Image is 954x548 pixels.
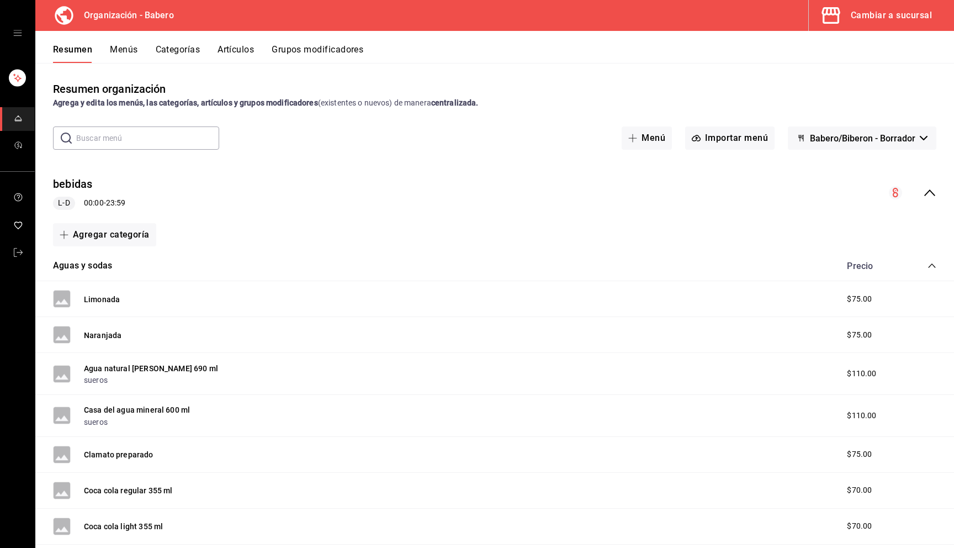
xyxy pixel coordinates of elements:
[156,44,200,63] button: Categorías
[53,97,936,109] div: (existentes o nuevos) de manera
[928,261,936,270] button: collapse-category-row
[13,29,22,38] button: open drawer
[847,484,872,496] span: $70.00
[84,404,190,415] button: Casa del agua mineral 600 ml
[84,330,121,341] button: Naranjada
[54,197,74,209] span: L-D
[847,293,872,305] span: $75.00
[836,261,907,271] div: Precio
[622,127,672,150] button: Menú
[810,133,915,144] span: Babero/Biberon - Borrador
[53,44,92,63] button: Resumen
[53,260,112,272] button: Aguas y sodas
[847,329,872,341] span: $75.00
[847,520,872,532] span: $70.00
[53,197,125,210] div: 00:00 - 23:59
[84,363,218,374] button: Agua natural [PERSON_NAME] 690 ml
[847,449,872,460] span: $75.00
[84,375,108,386] button: sueros
[851,8,932,23] div: Cambiar a sucursal
[84,294,120,305] button: Limonada
[53,81,166,97] div: Resumen organización
[84,485,173,496] button: Coca cola regular 355 ml
[84,417,108,428] button: sueros
[272,44,363,63] button: Grupos modificadores
[53,44,954,63] div: navigation tabs
[685,127,775,150] button: Importar menú
[35,167,954,219] div: collapse-menu-row
[53,98,318,107] strong: Agrega y edita los menús, las categorías, artículos y grupos modificadores
[76,127,219,149] input: Buscar menú
[75,9,174,22] h3: Organización - Babero
[53,223,156,246] button: Agregar categoría
[110,44,137,63] button: Menús
[84,449,153,460] button: Clamato preparado
[53,176,93,192] button: bebidas
[847,410,876,421] span: $110.00
[218,44,254,63] button: Artículos
[84,521,163,532] button: Coca cola light 355 ml
[847,368,876,380] span: $110.00
[788,127,936,150] button: Babero/Biberon - Borrador
[431,98,479,107] strong: centralizada.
